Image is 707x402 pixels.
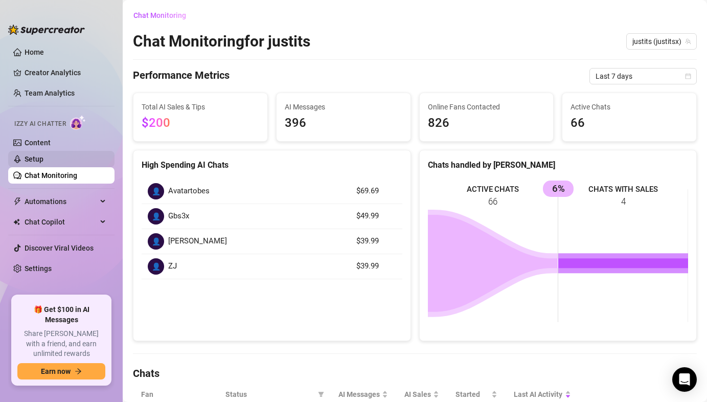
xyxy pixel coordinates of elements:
button: Chat Monitoring [133,7,194,24]
h4: Performance Metrics [133,68,230,84]
div: Chats handled by [PERSON_NAME] [428,159,689,171]
span: filter [316,387,326,402]
span: filter [318,391,324,397]
span: Earn now [41,367,71,375]
img: Chat Copilot [13,218,20,226]
a: Settings [25,264,52,273]
h2: Chat Monitoring for justits [133,32,310,51]
span: AI Messages [338,389,380,400]
span: justits (justitsx) [632,34,691,49]
span: team [685,38,691,44]
a: Chat Monitoring [25,171,77,180]
span: Automations [25,193,97,210]
span: Avatartobes [168,185,210,197]
span: Chat Copilot [25,214,97,230]
span: AI Sales [404,389,431,400]
a: Discover Viral Videos [25,244,94,252]
span: Chat Monitoring [133,11,186,19]
a: Creator Analytics [25,64,106,81]
img: AI Chatter [70,115,86,130]
a: Home [25,48,44,56]
span: 396 [285,114,402,133]
div: High Spending AI Chats [142,159,402,171]
img: logo-BBDzfeDw.svg [8,25,85,35]
span: Gbs3x [168,210,189,222]
span: ZJ [168,260,177,273]
span: 🎁 Get $100 in AI Messages [17,305,105,325]
div: 👤 [148,208,164,225]
article: $39.99 [356,260,396,273]
span: AI Messages [285,101,402,113]
span: Last AI Activity [514,389,562,400]
h4: Chats [133,366,697,381]
span: $200 [142,116,170,130]
div: 👤 [148,258,164,275]
span: 66 [571,114,688,133]
span: Active Chats [571,101,688,113]
span: Share [PERSON_NAME] with a friend, and earn unlimited rewards [17,329,105,359]
span: thunderbolt [13,197,21,206]
button: Earn nowarrow-right [17,363,105,379]
span: Status [225,389,314,400]
span: Last 7 days [596,69,691,84]
div: 👤 [148,183,164,199]
article: $49.99 [356,210,396,222]
span: [PERSON_NAME] [168,235,227,248]
span: 826 [428,114,545,133]
span: Izzy AI Chatter [14,119,66,129]
div: Open Intercom Messenger [672,367,697,392]
div: 👤 [148,233,164,250]
span: calendar [685,73,691,79]
span: Started [455,389,489,400]
a: Team Analytics [25,89,75,97]
a: Setup [25,155,43,163]
a: Content [25,139,51,147]
article: $69.69 [356,185,396,197]
article: $39.99 [356,235,396,248]
span: arrow-right [75,368,82,375]
span: Total AI Sales & Tips [142,101,259,113]
span: Online Fans Contacted [428,101,545,113]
